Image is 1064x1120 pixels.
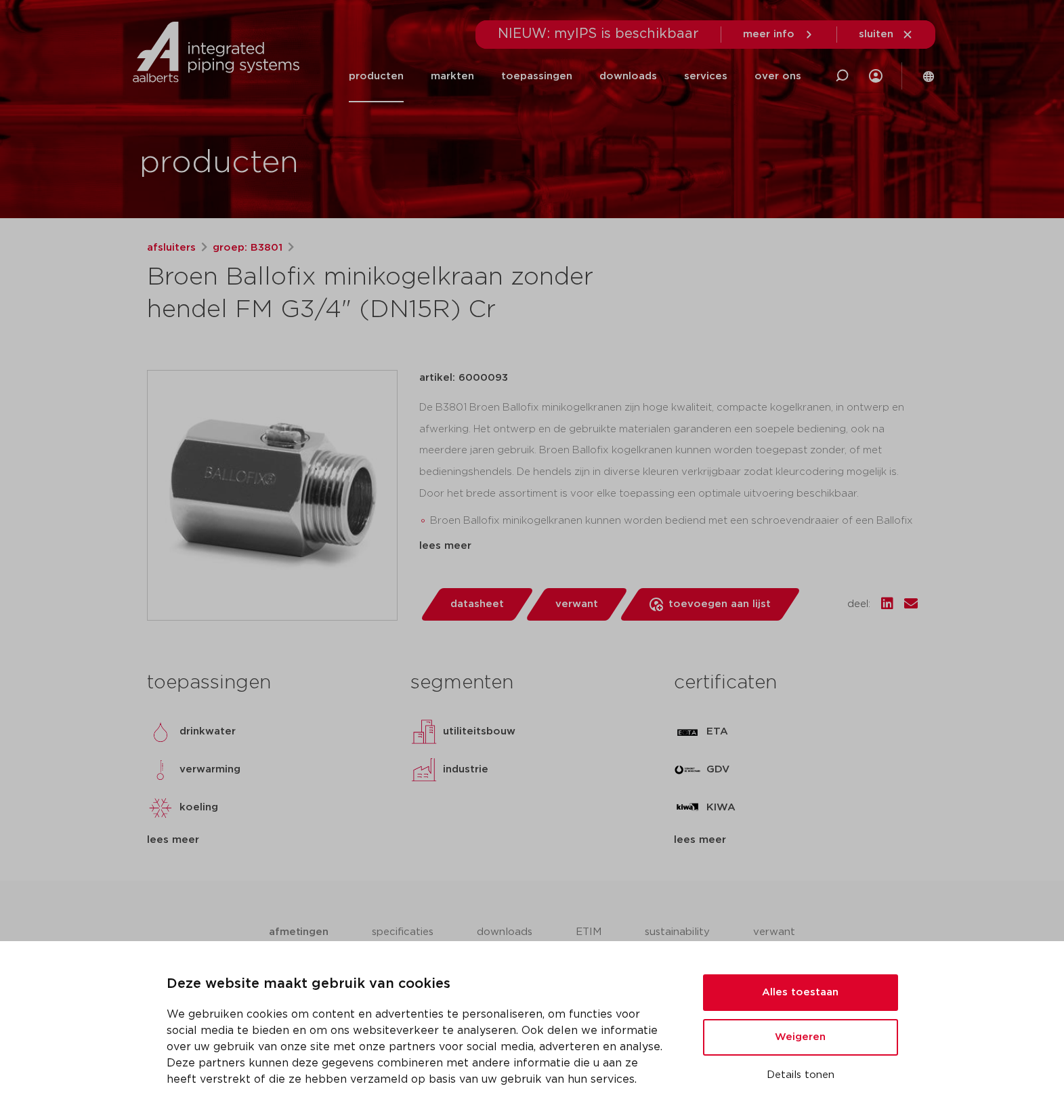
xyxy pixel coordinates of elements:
a: services [684,50,727,102]
h1: Broen Ballofix minikogelkraan zonder hendel FM G3/4" (DN15R) Cr [147,262,656,327]
a: afsluiters [147,240,196,256]
p: We gebruiken cookies om content en advertenties te personaliseren, om functies voor social media ... [167,1006,671,1087]
p: artikel: 6000093 [419,370,508,386]
img: ETA [674,718,701,745]
nav: Menu [349,50,801,102]
img: koeling [147,794,174,821]
a: verwant [524,588,629,621]
li: Broen Ballofix minikogelkranen kunnen worden bediend met een schroevendraaier of een Ballofix hendel [430,510,918,554]
span: meer info [743,29,794,39]
a: groep: B3801 [213,240,282,256]
div: lees meer [674,832,917,848]
p: KIWA [706,800,736,816]
div: De B3801 Broen Ballofix minikogelkranen zijn hoge kwaliteit, compacte kogelkranen, in ontwerp en ... [419,397,918,533]
img: KIWA [674,794,701,821]
h1: producten [140,142,299,185]
div: lees meer [147,832,390,848]
a: downloads [599,50,657,102]
a: toepassingen [501,50,572,102]
p: industrie [443,762,488,778]
a: over ons [754,50,801,102]
a: markten [431,50,474,102]
span: verwant [555,594,598,615]
a: meer info [743,28,815,41]
li: afmetingen [269,924,328,963]
h3: segmenten [410,669,654,697]
li: sustainability [645,924,710,963]
p: verwarming [179,762,240,778]
p: koeling [179,800,218,816]
img: drinkwater [147,718,174,745]
span: datasheet [450,594,504,615]
img: industrie [410,756,438,783]
img: verwarming [147,756,174,783]
p: utiliteitsbouw [443,724,515,740]
a: producten [349,50,404,102]
span: toevoegen aan lijst [668,594,771,615]
li: downloads [477,924,532,963]
h3: toepassingen [147,669,390,697]
li: verwant [753,924,795,963]
div: lees meer [419,538,918,554]
p: Deze website maakt gebruik van cookies [167,974,671,995]
img: Product Image for Broen Ballofix minikogelkraan zonder hendel FM G3/4" (DN15R) Cr [148,371,397,620]
img: utiliteitsbouw [410,718,438,745]
button: Alles toestaan [703,974,898,1011]
button: Details tonen [703,1064,898,1087]
li: ETIM [576,924,601,963]
p: GDV [706,762,729,778]
span: sluiten [859,29,893,39]
p: ETA [706,724,728,740]
img: GDV [674,756,701,783]
li: specificaties [372,924,433,963]
a: sluiten [859,28,914,41]
button: Weigeren [703,1019,898,1056]
a: datasheet [419,588,534,621]
h3: certificaten [674,669,917,697]
span: deel: [847,596,870,613]
span: NIEUW: myIPS is beschikbaar [498,27,699,41]
p: drinkwater [179,724,236,740]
